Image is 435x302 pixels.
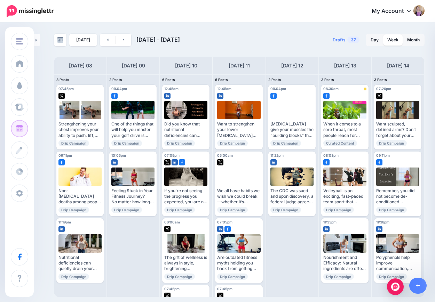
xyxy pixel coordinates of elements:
[270,140,301,146] span: Drip Campaign
[366,34,383,46] a: Day
[334,62,356,70] h4: [DATE] 13
[58,255,102,272] div: Nutritional deficiencies can quietly drain your energy, weaken your immunity, and impact your ove...
[217,159,223,165] img: twitter-square.png
[164,274,195,280] span: Drip Campaign
[56,77,69,82] span: 3 Posts
[58,207,89,213] span: Drip Campaign
[122,62,145,70] h4: [DATE] 09
[58,121,102,138] div: Strengthening your chest improves your ability to push, lift, and carry things. Learn close-grip ...
[217,207,248,213] span: Drip Campaign
[323,188,366,205] div: Volleyball is an exciting, fast-paced team sport that requires a great deal of skill and athletic...
[164,220,180,224] span: 06:00am
[376,140,407,146] span: Drip Campaign
[164,207,195,213] span: Drip Campaign
[16,38,23,44] img: menu.png
[217,93,223,99] img: linkedin-square.png
[323,140,357,146] span: Curated Content
[164,287,180,291] span: 07:45pm
[217,153,233,157] span: 05:00am
[58,274,89,280] span: Drip Campaign
[347,36,359,43] span: 37
[164,255,207,272] div: The gift of wellness is always in style, brightening someone’s day while supporting their journey...
[69,62,92,70] h4: [DATE] 08
[164,159,171,165] img: twitter-square.png
[58,140,89,146] span: Drip Campaign
[217,87,231,91] span: 12:45am
[323,220,337,224] span: 11:33pm
[323,121,366,138] div: When it comes to a sore throat, most people reach for lozenges or cough drops. But there is one e...
[270,121,314,138] div: [MEDICAL_DATA] give your muscles the “building blocks” they need to grow bigger and stronger whil...
[268,77,281,82] span: 2 Posts
[217,121,260,138] div: Want to strengthen your lower [MEDICAL_DATA] and improve balance at the same time? One of the bes...
[376,274,407,280] span: Drip Campaign
[374,77,387,82] span: 3 Posts
[172,159,178,165] img: linkedin-square.png
[111,87,127,91] span: 09:04pm
[270,87,286,91] span: 09:04pm
[57,37,63,43] img: calendar-grey-darker.png
[229,62,250,70] h4: [DATE] 11
[164,153,180,157] span: 07:05pm
[329,34,364,46] a: Drafts37
[270,207,301,213] span: Drip Campaign
[69,34,97,46] a: [DATE]
[164,87,179,91] span: 12:45am
[111,159,118,165] img: linkedin-square.png
[376,207,407,213] span: Drip Campaign
[111,153,126,157] span: 10:05pm
[376,159,382,165] img: facebook-square.png
[58,226,65,232] img: linkedin-square.png
[323,87,339,91] span: 08:30am
[387,62,409,70] h4: [DATE] 14
[383,34,403,46] a: Week
[58,188,102,205] div: Non-[MEDICAL_DATA] deaths among people ages [DEMOGRAPHIC_DATA] were 40% higher in [DATE] accordin...
[323,274,354,280] span: Drip Campaign
[217,188,260,205] div: We all have habits we wish we could break—whether it’s mindless snacking, endless scrolling, skip...
[376,153,390,157] span: 09:11pm
[111,121,155,138] div: One of the things that will help you master your golf drive is knowing what to look for in golf d...
[376,188,419,205] div: Remember, you did not become de-conditioned overnight, so you cannot build your strength or the b...
[111,140,142,146] span: Drip Campaign
[333,38,346,42] span: Drafts
[376,220,389,224] span: 11:38pm
[164,226,171,232] img: twitter-square.png
[323,153,339,157] span: 08:03pm
[58,153,72,157] span: 09:11pm
[270,93,277,99] img: facebook-square.png
[224,226,231,232] img: facebook-square.png
[58,87,74,91] span: 07:45pm
[215,77,228,82] span: 6 Posts
[217,287,232,291] span: 07:45pm
[217,226,223,232] img: linkedin-square.png
[179,159,185,165] img: facebook-square.png
[58,220,71,224] span: 11:19pm
[175,62,197,70] h4: [DATE] 10
[111,207,142,213] span: Drip Campaign
[403,34,424,46] a: Month
[217,255,260,272] div: Are outdated fitness myths holding you back from getting stronger and feeling your best? Too many...
[376,255,419,272] div: Polyphenols help improve communication, concentration, and behavior associated with neurodevelopm...
[217,140,248,146] span: Drip Campaign
[162,77,175,82] span: 6 Posts
[164,293,171,299] img: twitter-square.png
[376,87,391,91] span: 07:26pm
[281,62,303,70] h4: [DATE] 12
[376,121,419,138] div: Want sculpted, defined arms? Don’t forget about your [MEDICAL_DATA]! This article explores everyt...
[270,153,284,157] span: 11:22pm
[217,220,232,224] span: 07:05pm
[164,93,171,99] img: linkedin-square.png
[323,159,330,165] img: facebook-square.png
[7,5,54,17] img: Missinglettr
[111,188,155,205] div: Feeling Stuck in Your Fitness Journey? No matter how long you’ve been working out, hitting a plat...
[323,207,354,213] span: Drip Campaign
[58,93,65,99] img: twitter-square.png
[217,274,248,280] span: Drip Campaign
[321,77,334,82] span: 3 Posts
[365,3,425,20] a: My Account
[136,36,180,43] span: [DATE] - [DATE]
[376,93,382,99] img: twitter-square.png
[111,93,118,99] img: facebook-square.png
[217,293,223,299] img: twitter-square.png
[164,140,195,146] span: Drip Campaign
[376,226,382,232] img: linkedin-square.png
